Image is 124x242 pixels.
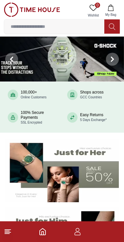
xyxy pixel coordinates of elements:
div: Shops across [80,90,104,100]
div: 100,000+ [21,90,46,100]
span: My Bag [103,12,119,17]
div: Easy Returns [80,113,107,122]
span: Online Customers [21,95,46,99]
span: GCC Countries [80,95,102,99]
a: 0Wishlist [85,3,101,19]
span: 0 [95,3,100,8]
span: Wishlist [85,13,101,18]
button: My Bag [101,3,120,19]
span: SSL Encrypted [21,121,42,124]
div: 100% Secure Payments [21,110,57,125]
span: 5 Days Exchange* [80,118,107,122]
img: ... [4,3,60,17]
a: Home [39,228,46,236]
img: Women's Watches Banner [5,139,119,203]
